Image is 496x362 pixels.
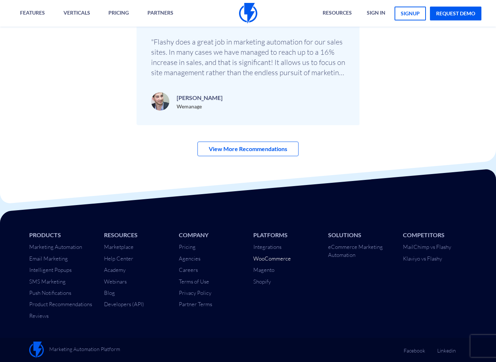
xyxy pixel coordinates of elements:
[403,231,467,239] li: Competitors
[430,7,481,20] a: request demo
[29,342,120,358] a: Marketing Automation Platform
[104,255,133,262] a: Help Center
[104,231,168,239] li: Resources
[404,342,425,354] a: Facebook
[253,255,291,262] a: WooCommerce
[29,278,66,285] a: SMS Marketing
[104,266,126,273] a: Academy
[29,266,72,273] a: Intelligent Popups
[29,231,93,239] li: Products
[104,289,115,296] a: Blog
[177,93,223,103] p: [PERSON_NAME]
[177,103,202,109] span: Wemanage
[403,255,442,262] a: Klaviyo vs Flashy
[197,142,299,157] a: View More Recommendations
[29,243,82,250] a: Marketing Automation
[29,312,49,319] a: Reviews
[437,342,456,354] a: Linkedin
[104,243,134,250] a: Marketplace
[179,289,211,296] a: Privacy Policy
[179,301,212,308] a: Partner Terms
[395,7,426,20] a: signup
[328,243,383,258] a: eCommerce Marketing Automation
[179,231,243,239] li: Company
[29,342,44,358] img: Flashy
[104,301,144,308] a: Developers (API)
[179,278,209,285] a: Terms of Use
[137,0,360,125] div: 1 / 3
[151,37,345,78] p: "Flashy does a great job in marketing automation for our sales sites. In many cases we have manag...
[253,243,281,250] a: Integrations
[104,278,127,285] a: Webinars
[328,231,392,239] li: Solutions
[29,255,68,262] a: Email Marketing
[403,243,451,250] a: MailChimp vs Flashy
[179,255,200,262] a: Agencies
[29,289,71,296] a: Push Notifications
[253,266,274,273] a: Magento
[253,278,271,285] a: Shopify
[29,301,92,308] a: Product Recommendations
[253,231,317,239] li: Platforms
[179,243,196,250] a: Pricing
[179,266,198,273] a: Careers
